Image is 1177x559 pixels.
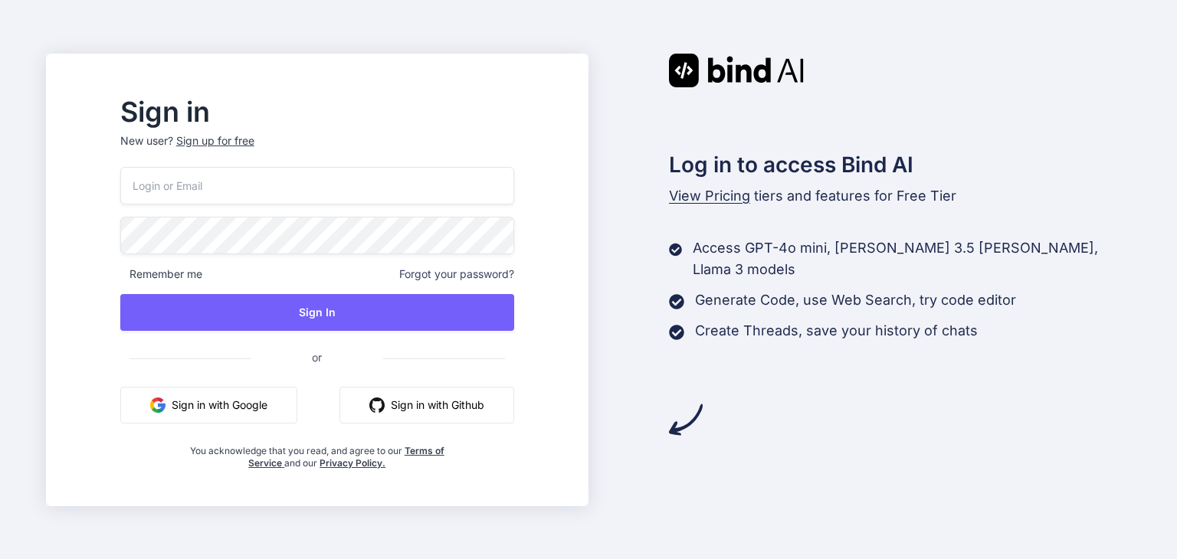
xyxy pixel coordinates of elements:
a: Terms of Service [248,445,444,469]
div: Sign up for free [176,133,254,149]
img: google [150,397,166,413]
h2: Log in to access Bind AI [669,149,1132,181]
span: Forgot your password? [399,266,514,282]
p: tiers and features for Free Tier [669,185,1132,207]
p: Generate Code, use Web Search, try code editor [695,289,1016,311]
span: or [251,338,383,376]
span: View Pricing [669,188,750,204]
p: New user? [120,133,514,167]
button: Sign In [120,294,514,331]
button: Sign in with Google [120,387,297,423]
a: Privacy Policy. [320,457,385,469]
div: You acknowledge that you read, and agree to our and our [185,436,448,469]
h2: Sign in [120,100,514,124]
p: Create Threads, save your history of chats [695,320,978,342]
input: Login or Email [120,167,514,204]
span: Remember me [120,266,202,282]
img: github [369,397,385,413]
img: arrow [669,403,703,436]
img: Bind AI logo [669,54,804,87]
p: Access GPT-4o mini, [PERSON_NAME] 3.5 [PERSON_NAME], Llama 3 models [693,237,1131,280]
button: Sign in with Github [339,387,514,423]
